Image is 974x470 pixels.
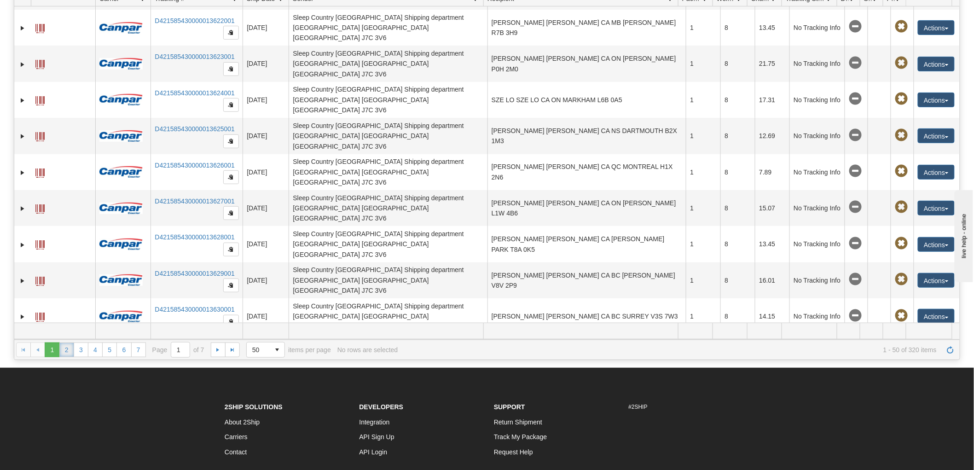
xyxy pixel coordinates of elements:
[943,342,958,357] a: Refresh
[35,92,45,107] a: Label
[99,166,143,178] img: 14 - Canpar
[686,82,720,118] td: 1
[223,170,239,184] button: Copy to clipboard
[211,342,226,357] a: Go to the next page
[895,57,908,70] span: Pickup Not Assigned
[155,306,235,313] a: D421585430000013630001
[155,53,235,60] a: D421585430000013623001
[720,154,755,190] td: 8
[18,168,27,177] a: Expand
[953,188,973,282] iframe: chat widget
[18,23,27,33] a: Expand
[99,94,143,105] img: 14 - Canpar
[243,190,289,226] td: [DATE]
[289,46,487,81] td: Sleep Country [GEOGRAPHIC_DATA] Shipping department [GEOGRAPHIC_DATA] [GEOGRAPHIC_DATA] [GEOGRAPH...
[755,46,789,81] td: 21.75
[223,243,239,256] button: Copy to clipboard
[359,448,388,456] a: API Login
[289,10,487,46] td: Sleep Country [GEOGRAPHIC_DATA] Shipping department [GEOGRAPHIC_DATA] [GEOGRAPHIC_DATA] [GEOGRAPH...
[35,273,45,287] a: Label
[789,118,845,154] td: No Tracking Info
[337,346,398,354] div: No rows are selected
[289,118,487,154] td: Sleep Country [GEOGRAPHIC_DATA] Shipping department [GEOGRAPHIC_DATA] [GEOGRAPHIC_DATA] [GEOGRAPH...
[895,129,908,142] span: Pickup Not Assigned
[243,226,289,262] td: [DATE]
[35,20,45,35] a: Label
[359,418,390,426] a: Integration
[35,308,45,323] a: Label
[720,46,755,81] td: 8
[487,262,686,298] td: [PERSON_NAME] [PERSON_NAME] CA BC [PERSON_NAME] V8V 2P9
[755,226,789,262] td: 13.45
[243,82,289,118] td: [DATE]
[243,298,289,334] td: [DATE]
[131,342,146,357] a: 7
[918,165,955,180] button: Actions
[99,130,143,142] img: 14 - Canpar
[35,164,45,179] a: Label
[223,62,239,76] button: Copy to clipboard
[849,93,862,105] span: No Tracking Info
[918,273,955,288] button: Actions
[223,98,239,112] button: Copy to clipboard
[18,60,27,69] a: Expand
[686,118,720,154] td: 1
[720,190,755,226] td: 8
[88,342,103,357] a: 4
[895,273,908,286] span: Pickup Not Assigned
[849,273,862,286] span: No Tracking Info
[755,262,789,298] td: 16.01
[720,118,755,154] td: 8
[289,154,487,190] td: Sleep Country [GEOGRAPHIC_DATA] Shipping department [GEOGRAPHIC_DATA] [GEOGRAPHIC_DATA] [GEOGRAPH...
[155,233,235,241] a: D421585430000013628001
[849,201,862,214] span: No Tracking Info
[895,237,908,250] span: Pickup Not Assigned
[686,154,720,190] td: 1
[494,418,542,426] a: Return Shipment
[243,118,289,154] td: [DATE]
[849,129,862,142] span: No Tracking Info
[35,200,45,215] a: Label
[223,315,239,329] button: Copy to clipboard
[755,10,789,46] td: 13.45
[720,298,755,334] td: 8
[720,226,755,262] td: 8
[289,82,487,118] td: Sleep Country [GEOGRAPHIC_DATA] Shipping department [GEOGRAPHIC_DATA] [GEOGRAPHIC_DATA] [GEOGRAPH...
[686,262,720,298] td: 1
[225,418,260,426] a: About 2Ship
[99,22,143,34] img: 14 - Canpar
[895,93,908,105] span: Pickup Not Assigned
[629,404,750,410] h6: #2SHIP
[755,190,789,226] td: 15.07
[243,262,289,298] td: [DATE]
[223,279,239,292] button: Copy to clipboard
[155,89,235,97] a: D421585430000013624001
[849,309,862,322] span: No Tracking Info
[225,342,240,357] a: Go to the last page
[223,26,239,40] button: Copy to clipboard
[487,190,686,226] td: [PERSON_NAME] [PERSON_NAME] CA ON [PERSON_NAME] L1W 4B6
[686,226,720,262] td: 1
[243,10,289,46] td: [DATE]
[99,203,143,214] img: 14 - Canpar
[918,93,955,107] button: Actions
[99,311,143,322] img: 14 - Canpar
[849,237,862,250] span: No Tracking Info
[243,154,289,190] td: [DATE]
[918,128,955,143] button: Actions
[686,46,720,81] td: 1
[789,10,845,46] td: No Tracking Info
[404,346,936,354] span: 1 - 50 of 320 items
[155,162,235,169] a: D421585430000013626001
[35,56,45,70] a: Label
[789,154,845,190] td: No Tracking Info
[359,403,404,411] strong: Developers
[246,342,331,358] span: items per page
[789,226,845,262] td: No Tracking Info
[18,240,27,250] a: Expand
[487,298,686,334] td: [PERSON_NAME] [PERSON_NAME] CA BC SURREY V3S 7W3
[246,342,285,358] span: Page sizes drop down
[59,342,74,357] a: 2
[35,128,45,143] a: Label
[99,274,143,286] img: 14 - Canpar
